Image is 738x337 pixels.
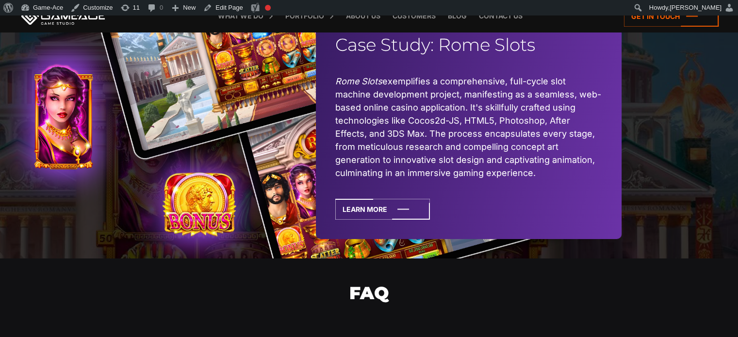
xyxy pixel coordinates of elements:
[624,6,719,27] a: Get in touch
[335,76,382,86] em: Rome Slots
[335,75,602,179] li: exemplifies a comprehensive, full-cycle slot machine development project, manifesting as a seamle...
[335,199,430,220] a: Learn More
[670,4,722,11] span: [PERSON_NAME]
[265,5,271,11] div: Focus keyphrase not set
[335,34,602,55] h2: Case Study: Rome Slots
